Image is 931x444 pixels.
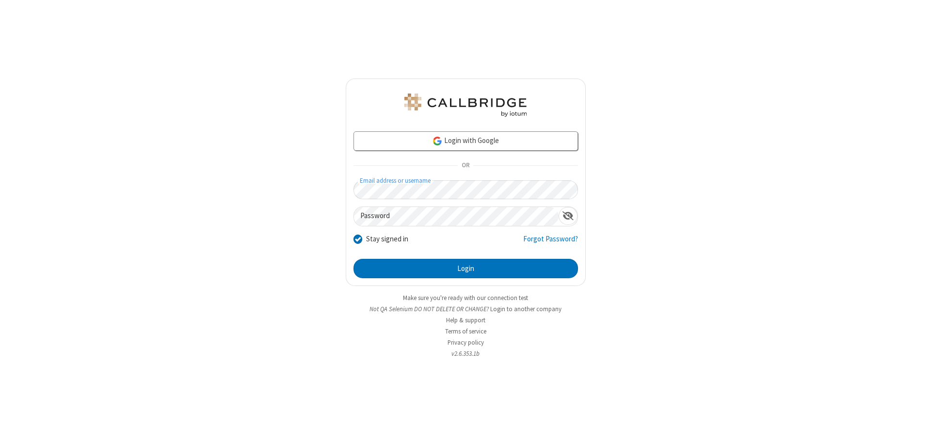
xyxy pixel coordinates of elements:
span: OR [458,159,473,173]
a: Help & support [446,316,485,324]
img: QA Selenium DO NOT DELETE OR CHANGE [402,94,529,117]
input: Email address or username [353,180,578,199]
label: Stay signed in [366,234,408,245]
li: v2.6.353.1b [346,349,586,358]
a: Privacy policy [448,338,484,347]
a: Login with Google [353,131,578,151]
div: Show password [559,207,578,225]
button: Login [353,259,578,278]
input: Password [354,207,559,226]
a: Terms of service [445,327,486,335]
li: Not QA Selenium DO NOT DELETE OR CHANGE? [346,304,586,314]
img: google-icon.png [432,136,443,146]
a: Make sure you're ready with our connection test [403,294,528,302]
a: Forgot Password? [523,234,578,252]
button: Login to another company [490,304,562,314]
